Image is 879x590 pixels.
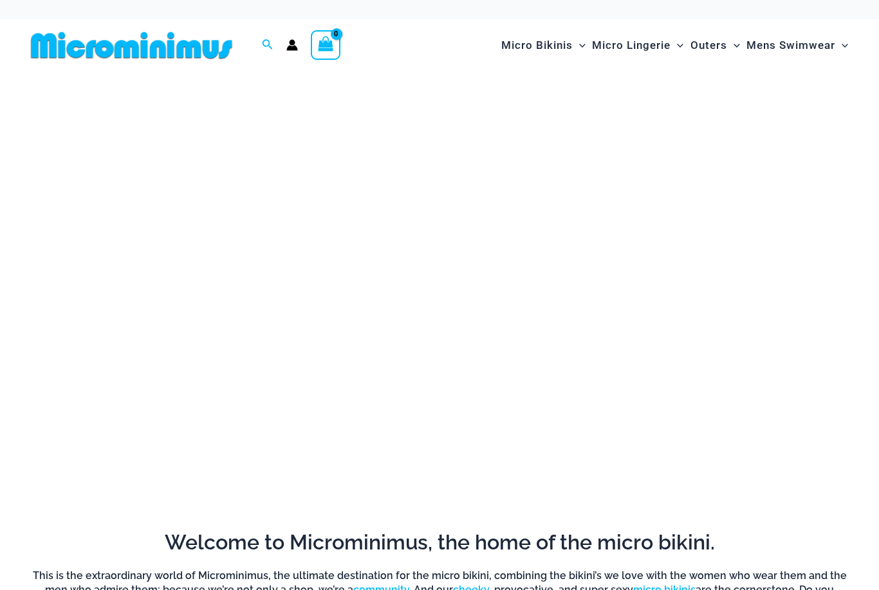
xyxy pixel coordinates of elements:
img: MM SHOP LOGO FLAT [26,31,237,60]
a: Account icon link [286,39,298,51]
nav: Site Navigation [496,24,853,67]
a: Mens SwimwearMenu ToggleMenu Toggle [743,26,851,65]
span: Menu Toggle [573,29,586,62]
a: OutersMenu ToggleMenu Toggle [687,26,743,65]
span: Micro Bikinis [501,29,573,62]
h2: Welcome to Microminimus, the home of the micro bikini. [26,529,853,556]
span: Mens Swimwear [746,29,835,62]
span: Menu Toggle [727,29,740,62]
a: Micro BikinisMenu ToggleMenu Toggle [498,26,589,65]
span: Micro Lingerie [592,29,671,62]
a: Search icon link [262,37,273,53]
a: Micro LingerieMenu ToggleMenu Toggle [589,26,687,65]
span: Menu Toggle [835,29,848,62]
span: Outers [690,29,727,62]
span: Menu Toggle [671,29,683,62]
a: View Shopping Cart, empty [311,30,340,60]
